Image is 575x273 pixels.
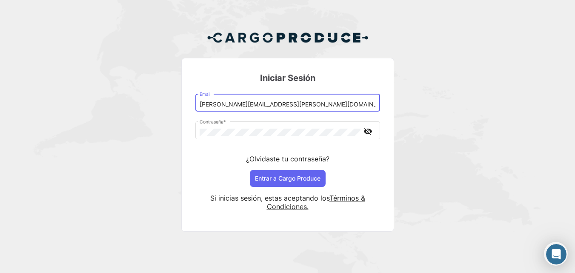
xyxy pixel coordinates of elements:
[210,194,329,202] span: Si inicias sesión, estas aceptando los
[207,27,369,48] img: Cargo Produce Logo
[267,194,365,211] a: Términos & Condiciones.
[363,126,373,137] mat-icon: visibility_off
[246,155,329,163] a: ¿Olvidaste tu contraseña?
[200,101,375,108] input: Email
[544,242,568,266] iframe: Intercom live chat discovery launcher
[250,170,326,187] button: Entrar a Cargo Produce
[195,72,380,84] h3: Iniciar Sesión
[546,244,566,264] iframe: Intercom live chat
